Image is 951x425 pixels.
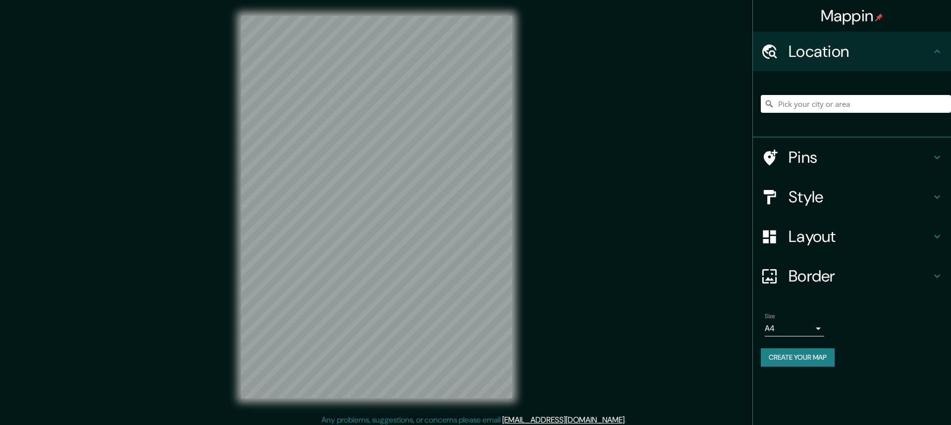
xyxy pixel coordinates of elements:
div: Layout [753,217,951,256]
div: Border [753,256,951,296]
div: Pins [753,138,951,177]
canvas: Map [241,16,512,398]
h4: Layout [789,227,931,246]
button: Create your map [761,348,835,367]
div: Style [753,177,951,217]
h4: Location [789,42,931,61]
h4: Pins [789,147,931,167]
div: Location [753,32,951,71]
h4: Style [789,187,931,207]
label: Size [765,312,775,321]
input: Pick your city or area [761,95,951,113]
h4: Border [789,266,931,286]
h4: Mappin [821,6,884,26]
div: A4 [765,321,824,336]
a: [EMAIL_ADDRESS][DOMAIN_NAME] [502,415,625,425]
img: pin-icon.png [875,13,883,21]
